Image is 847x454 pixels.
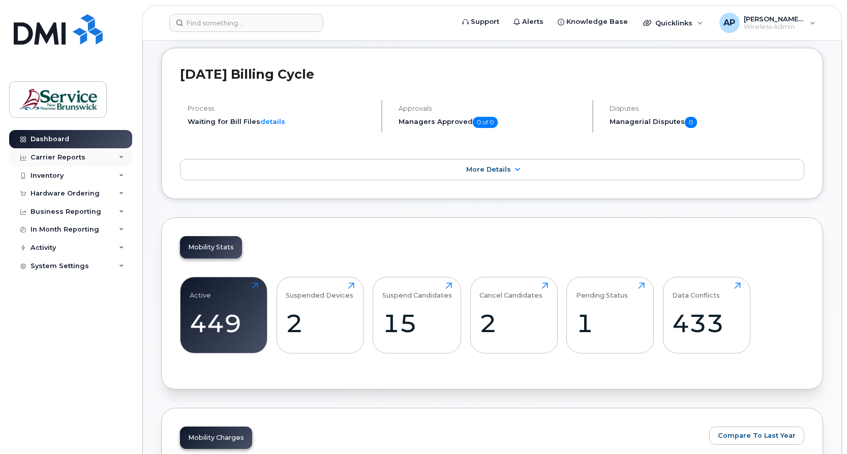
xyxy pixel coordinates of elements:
[506,12,551,32] a: Alerts
[466,166,511,173] span: More Details
[190,282,258,347] a: Active449
[479,282,542,299] div: Cancel Candidates
[610,105,804,112] h4: Disputes
[610,117,804,128] h5: Managerial Disputes
[286,308,354,338] div: 2
[522,17,543,27] span: Alerts
[180,67,804,82] h2: [DATE] Billing Cycle
[260,117,285,125] a: details
[576,282,628,299] div: Pending Status
[169,14,323,32] input: Find something...
[190,282,211,299] div: Active
[551,12,635,32] a: Knowledge Base
[399,105,584,112] h4: Approvals
[473,117,498,128] span: 0 of 0
[399,117,584,128] h5: Managers Approved
[712,13,823,33] div: Arseneau, Pierre-Luc (PETL/EPFT)
[286,282,354,347] a: Suspended Devices2
[744,15,805,23] span: [PERSON_NAME] (PETL/EPFT)
[382,308,452,338] div: 15
[709,427,804,445] button: Compare To Last Year
[188,105,373,112] h4: Process
[636,13,710,33] div: Quicklinks
[382,282,452,299] div: Suspend Candidates
[655,19,692,27] span: Quicklinks
[672,282,741,347] a: Data Conflicts433
[455,12,506,32] a: Support
[479,282,548,347] a: Cancel Candidates2
[471,17,499,27] span: Support
[672,282,720,299] div: Data Conflicts
[723,17,735,29] span: AP
[744,23,805,31] span: Wireless Admin
[718,431,796,440] span: Compare To Last Year
[382,282,452,347] a: Suspend Candidates15
[188,117,373,126] li: Waiting for Bill Files
[479,308,548,338] div: 2
[576,282,645,347] a: Pending Status1
[672,308,741,338] div: 433
[685,117,697,128] span: 0
[576,308,645,338] div: 1
[566,17,628,27] span: Knowledge Base
[286,282,353,299] div: Suspended Devices
[190,308,258,338] div: 449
